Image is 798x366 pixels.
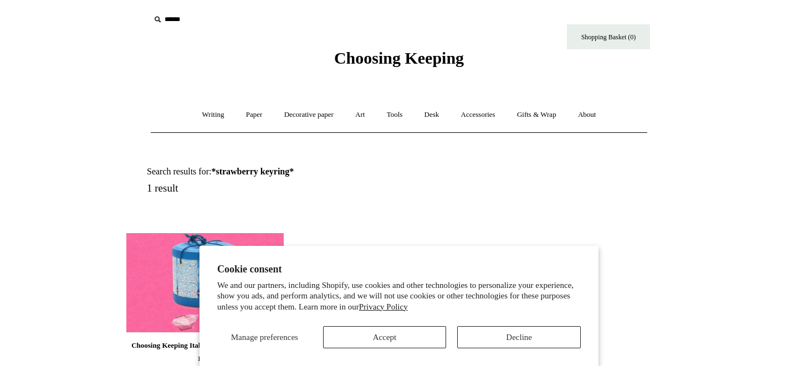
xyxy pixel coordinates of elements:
a: Gifts & Wrap [507,100,566,130]
a: Art [345,100,375,130]
a: About [568,100,606,130]
span: Choosing Keeping [334,49,464,67]
a: Tools [377,100,413,130]
span: Manage preferences [231,333,298,342]
a: Accessories [451,100,505,130]
button: Manage preferences [217,326,312,348]
a: Privacy Policy [359,302,408,311]
p: We and our partners, including Shopify, use cookies and other technologies to personalize your ex... [217,280,581,313]
a: Shopping Basket (0) [567,24,650,49]
h2: Cookie consent [217,264,581,275]
button: Decline [457,326,581,348]
a: Choosing Keeping Italian Harlequin Sweet Box, Blue Choosing Keeping Italian Harlequin Sweet Box, ... [126,233,284,333]
a: Choosing Keeping [334,58,464,65]
a: Decorative paper [274,100,344,130]
img: Choosing Keeping Italian Harlequin Sweet Box, Blue [126,233,284,333]
strong: *strawberry keyring* [211,167,294,176]
a: Desk [415,100,449,130]
div: Choosing Keeping Italian Harlequin Sweet Box, Blue [129,339,281,365]
a: Paper [236,100,273,130]
h5: 1 result [147,182,412,195]
button: Accept [323,326,447,348]
a: Writing [192,100,234,130]
h1: Search results for: [147,166,412,177]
